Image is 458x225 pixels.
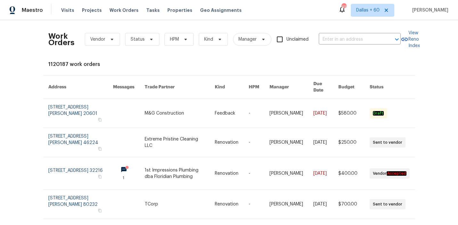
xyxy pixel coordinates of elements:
span: Projects [82,7,102,13]
th: Due Date [308,76,333,99]
td: Extreme Pristine Cleaning LLC [140,128,209,157]
h2: Work Orders [48,33,75,46]
td: Feedback [210,99,244,128]
td: TCorp [140,190,209,219]
th: HPM [244,76,264,99]
input: Enter in an address [319,35,383,44]
td: [PERSON_NAME] [264,190,308,219]
td: [PERSON_NAME] [264,157,308,190]
div: 412 [341,4,346,10]
span: Dallas + 60 [356,7,380,13]
a: View Reno Index [401,30,420,49]
span: HPM [170,36,179,43]
td: - [244,190,264,219]
button: Copy Address [97,117,103,123]
td: M&G Construction [140,99,209,128]
button: Copy Address [97,208,103,213]
span: Visits [61,7,74,13]
td: - [244,128,264,157]
td: - [244,157,264,190]
button: Copy Address [97,146,103,152]
span: Vendor [90,36,105,43]
span: Tasks [146,8,160,12]
span: Maestro [22,7,43,13]
span: Work Orders [109,7,139,13]
th: Trade Partner [140,76,209,99]
span: Status [131,36,145,43]
td: 1st Impressions Plumbing dba Floridian Plumbing [140,157,209,190]
button: Open [392,35,401,44]
th: Status [365,76,415,99]
span: Kind [204,36,213,43]
td: [PERSON_NAME] [264,128,308,157]
span: Unclaimed [286,36,309,43]
th: Address [43,76,108,99]
td: [PERSON_NAME] [264,99,308,128]
td: Renovation [210,157,244,190]
span: Properties [167,7,192,13]
span: [PERSON_NAME] [410,7,448,13]
th: Kind [210,76,244,99]
div: 1120187 work orders [48,61,410,68]
button: Copy Address [97,174,103,180]
td: Renovation [210,190,244,219]
th: Messages [108,76,140,99]
td: - [244,99,264,128]
th: Budget [333,76,365,99]
td: Renovation [210,128,244,157]
th: Manager [264,76,308,99]
span: Geo Assignments [200,7,242,13]
span: Manager [238,36,257,43]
